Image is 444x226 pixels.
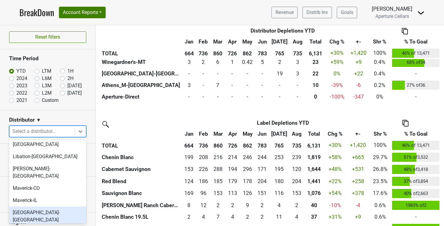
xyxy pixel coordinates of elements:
th: Chenin Blanc 19.5L [100,211,182,222]
td: 0 [182,68,196,79]
td: 124.422 [182,175,196,187]
td: 2.17 [240,211,255,222]
th: Apr: activate to sort column ascending [225,128,240,139]
h3: Time Period [9,55,86,62]
div: 216 [212,153,224,161]
td: 152.981 [211,187,225,200]
th: 783 [255,139,269,151]
td: 112.562 [225,187,240,200]
div: 0 [306,93,324,101]
div: 116 [270,189,288,197]
td: 171.23 [255,163,269,176]
td: 2.166 [289,199,304,211]
a: Distrib Inv [302,7,332,18]
th: 735 [289,139,304,151]
th: Label Depletions YTD [196,117,370,128]
th: Shr %: activate to sort column ascending [369,36,391,47]
td: 6.51 [211,211,225,222]
th: 736 [196,47,210,59]
div: 180 [270,177,288,185]
td: 29.7% [370,151,391,163]
label: 2023 [16,82,27,89]
label: 2022 [16,89,27,97]
td: 0 [255,68,269,79]
td: 100% [369,47,391,59]
td: +1,420 [347,139,370,151]
div: - [257,70,268,78]
td: 150.89 [255,187,269,200]
td: 4.34 [196,211,211,222]
td: 7 [210,79,225,91]
div: 7 [212,81,224,89]
th: 765 [269,139,289,151]
th: Jul: activate to sort column ascending [269,128,289,139]
label: YTD [16,68,26,75]
td: 0 [225,68,240,79]
div: 1,644 [305,165,322,173]
div: 151 [257,189,268,197]
td: 0 [255,79,269,91]
a: BreakDown [19,6,54,19]
td: 239.135 [289,151,304,163]
td: 185.464 [211,175,225,187]
td: 96.247 [196,187,211,200]
td: +59 % [326,56,348,68]
label: Custom [42,97,59,104]
td: -100 % [326,91,348,102]
td: 0 [196,68,210,79]
td: 18.5 [269,68,290,79]
label: 2H [67,75,73,82]
div: 12 [198,201,209,209]
div: 3 [291,70,303,78]
th: &nbsp;: activate to sort column ascending [100,36,182,47]
div: 23 [306,58,324,66]
td: 4.34 [225,211,240,222]
div: 1,441 [305,177,322,185]
div: 288 [212,165,224,173]
th: 860 [211,139,225,151]
a: Revenue [272,7,298,18]
th: 664 [182,139,196,151]
td: 126.215 [240,187,255,200]
a: Goals [337,7,357,18]
td: 11.5 [196,199,211,211]
div: - [198,81,209,89]
div: - [291,93,303,101]
td: 0 [269,91,290,102]
div: 169 [183,189,195,197]
h3: Distributor [9,117,35,123]
th: Aug: activate to sort column ascending [290,36,305,47]
div: Maverick-CO [9,182,86,194]
div: 153 [183,165,195,173]
td: +48 % [324,163,347,176]
td: 26.8% [370,163,391,176]
div: 124 [183,177,195,185]
th: 1643.746 [304,163,324,176]
div: - [241,93,254,101]
div: -4 [348,201,368,209]
td: 152.978 [289,187,304,200]
td: 0 [239,91,255,102]
div: - [241,70,254,78]
label: [DATE] [67,89,82,97]
td: 115.843 [269,187,289,200]
td: 0 [196,79,210,91]
td: 2.834 [182,79,196,91]
th: 726 [225,139,240,151]
th: 6,131 [304,139,324,151]
div: [GEOGRAPHIC_DATA]-[GEOGRAPHIC_DATA] [9,207,86,226]
td: 194.311 [225,163,240,176]
div: 22 [306,70,324,78]
th: Mar: activate to sort column ascending [211,128,225,139]
div: - [257,81,268,89]
th: Jul: activate to sort column ascending [269,36,290,47]
td: 252.74 [269,151,289,163]
td: 3.667 [269,199,289,211]
th: 860 [210,47,225,59]
div: - [271,93,289,101]
td: 0 [182,91,196,102]
th: 783 [255,47,269,59]
td: 0 [290,91,305,102]
th: [GEOGRAPHIC_DATA]-[GEOGRAPHIC_DATA] [100,68,182,79]
div: +531 [348,165,368,173]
